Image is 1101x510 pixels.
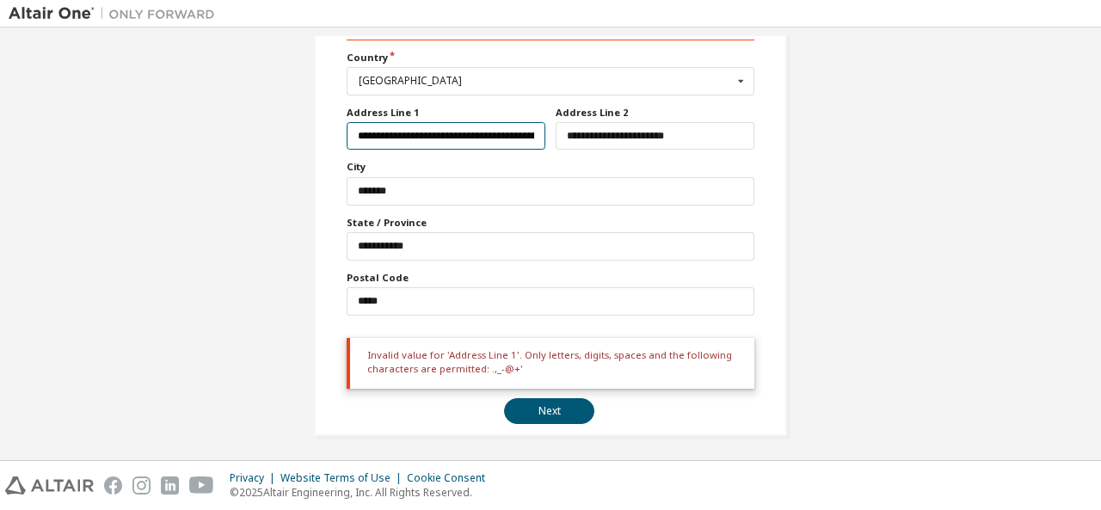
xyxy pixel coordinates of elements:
[230,485,495,500] p: © 2025 Altair Engineering, Inc. All Rights Reserved.
[347,338,754,389] div: Invalid value for 'Address Line 1'. Only letters, digits, spaces and the following characters are...
[359,76,733,86] div: [GEOGRAPHIC_DATA]
[9,5,224,22] img: Altair One
[504,398,594,424] button: Next
[347,271,754,285] label: Postal Code
[280,471,407,485] div: Website Terms of Use
[161,476,179,495] img: linkedin.svg
[5,476,94,495] img: altair_logo.svg
[104,476,122,495] img: facebook.svg
[556,106,754,120] label: Address Line 2
[132,476,151,495] img: instagram.svg
[347,160,754,174] label: City
[407,471,495,485] div: Cookie Consent
[230,471,280,485] div: Privacy
[347,216,754,230] label: State / Province
[347,106,545,120] label: Address Line 1
[347,51,754,65] label: Country
[189,476,214,495] img: youtube.svg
